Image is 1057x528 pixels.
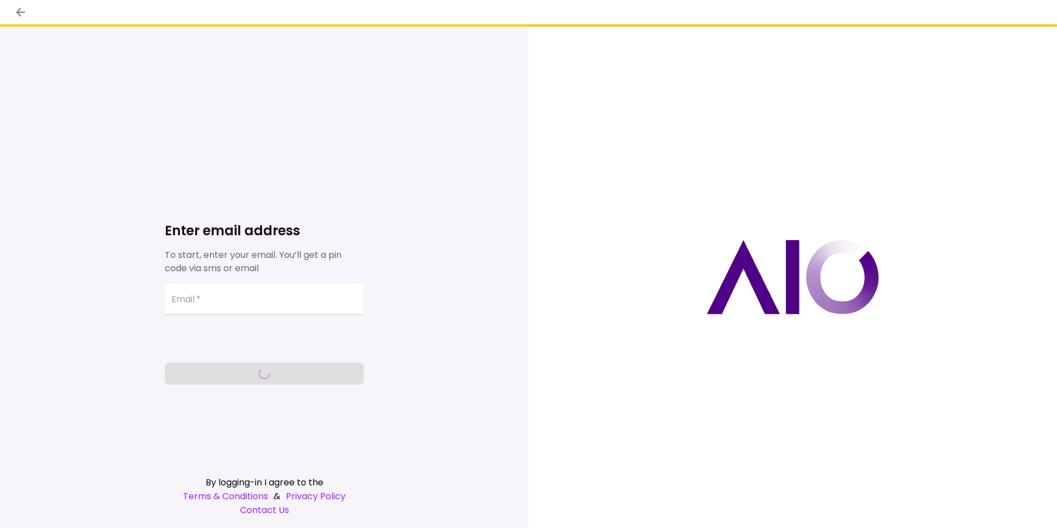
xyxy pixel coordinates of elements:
a: Privacy Policy [286,489,346,503]
div: By logging-in I agree to the [165,475,364,489]
a: Contact Us [165,503,364,517]
h1: Enter email address [165,222,364,240]
button: back [11,3,30,22]
div: To start, enter your email. You’ll get a pin code via sms or email [165,249,364,275]
div: & [165,489,364,503]
a: Terms & Conditions [183,489,268,503]
img: AIO logo [707,240,879,314]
